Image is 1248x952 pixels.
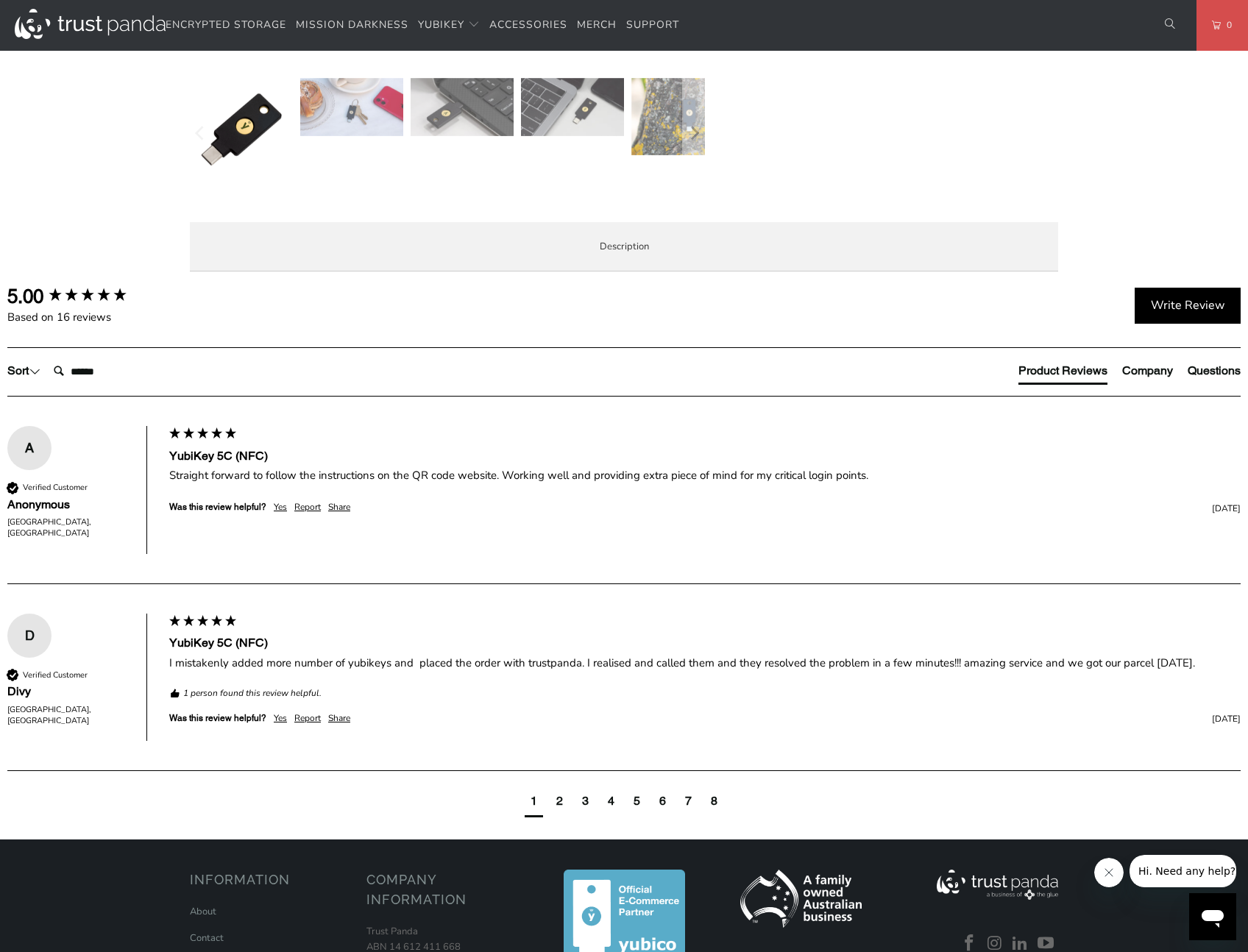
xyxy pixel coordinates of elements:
div: Was this review helpful? [169,712,266,725]
div: D [7,625,52,647]
iframe: Button to launch messaging window [1189,893,1236,940]
div: page8 [705,789,723,817]
span: Accessories [489,18,567,32]
label: Description [190,222,1058,271]
img: YubiKey 5C (NFC) - Trust Panda [631,78,734,155]
input: Search [48,357,166,386]
div: YubiKey 5C (NFC) [169,635,1241,651]
div: Questions [1188,363,1241,379]
nav: Translation missing: en.navigation.header.main_nav [166,8,679,43]
div: page2 [556,793,563,809]
div: Straight forward to follow the instructions on the QR code website. Working well and providing ex... [169,468,1241,483]
div: page4 [608,793,614,809]
div: Company [1122,363,1173,379]
em: 1 person found this review helpful. [183,687,322,700]
div: Divy [7,683,132,700]
button: Previous [189,78,213,188]
div: page3 [576,789,595,817]
span: Mission Darkness [296,18,408,32]
img: YubiKey 5C (NFC) - Trust Panda [411,78,514,136]
img: Trust Panda Australia [15,9,166,39]
div: page1 [531,793,537,809]
div: page5 [634,793,640,809]
a: Encrypted Storage [166,8,286,43]
label: Search: [47,356,48,357]
div: Yes [274,501,287,514]
div: YubiKey 5C (NFC) [169,448,1241,464]
div: 5 star rating [168,614,238,631]
img: YubiKey 5C (NFC) - Trust Panda [521,78,624,136]
div: Based on 16 reviews [7,310,162,325]
iframe: Close message [1094,858,1124,887]
span: 0 [1221,17,1233,33]
div: Yes [274,712,287,725]
span: YubiKey [418,18,464,32]
a: Accessories [489,8,567,43]
div: page6 [653,789,672,817]
div: Anonymous [7,497,132,513]
div: page7 [685,793,692,809]
div: A [7,437,52,459]
div: 5.00 [7,283,43,310]
iframe: Message from company [1130,855,1236,887]
div: page2 [550,789,569,817]
div: I mistakenly added more number of yubikeys and placed the order with trustpanda. I realised and c... [169,656,1241,671]
div: Write Review [1135,288,1241,324]
div: Verified Customer [23,482,88,493]
div: [DATE] [358,502,1241,515]
div: 5 star rating [168,426,238,444]
div: Was this review helpful? [169,501,266,514]
img: YubiKey 5C (NFC) - Trust Panda [190,78,293,181]
div: current page1 [525,789,543,817]
div: 5.00 star rating [47,286,128,306]
a: Support [626,8,679,43]
div: [GEOGRAPHIC_DATA], [GEOGRAPHIC_DATA] [7,516,132,539]
a: Mission Darkness [296,8,408,43]
a: Merch [577,8,617,43]
button: Next [682,78,706,188]
div: Product Reviews [1018,363,1107,379]
div: page7 [679,789,698,817]
div: Overall product rating out of 5: 5.00 [7,283,162,310]
div: Share [328,501,350,514]
div: page6 [659,793,666,809]
div: [DATE] [358,713,1241,725]
div: Reviews Tabs [1018,363,1241,392]
span: Merch [577,18,617,32]
span: Encrypted Storage [166,18,286,32]
span: Support [626,18,679,32]
div: Report [294,712,321,725]
div: Report [294,501,321,514]
div: page3 [582,793,589,809]
img: YubiKey 5C (NFC) - Trust Panda [300,78,403,136]
div: [GEOGRAPHIC_DATA], [GEOGRAPHIC_DATA] [7,704,132,727]
div: page5 [628,789,646,817]
div: page8 [711,793,717,809]
div: Sort [7,363,40,379]
div: Share [328,712,350,725]
div: page4 [602,789,620,817]
div: Verified Customer [23,669,88,681]
a: About [190,905,216,918]
a: Contact [190,931,224,945]
summary: YubiKey [418,8,480,43]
